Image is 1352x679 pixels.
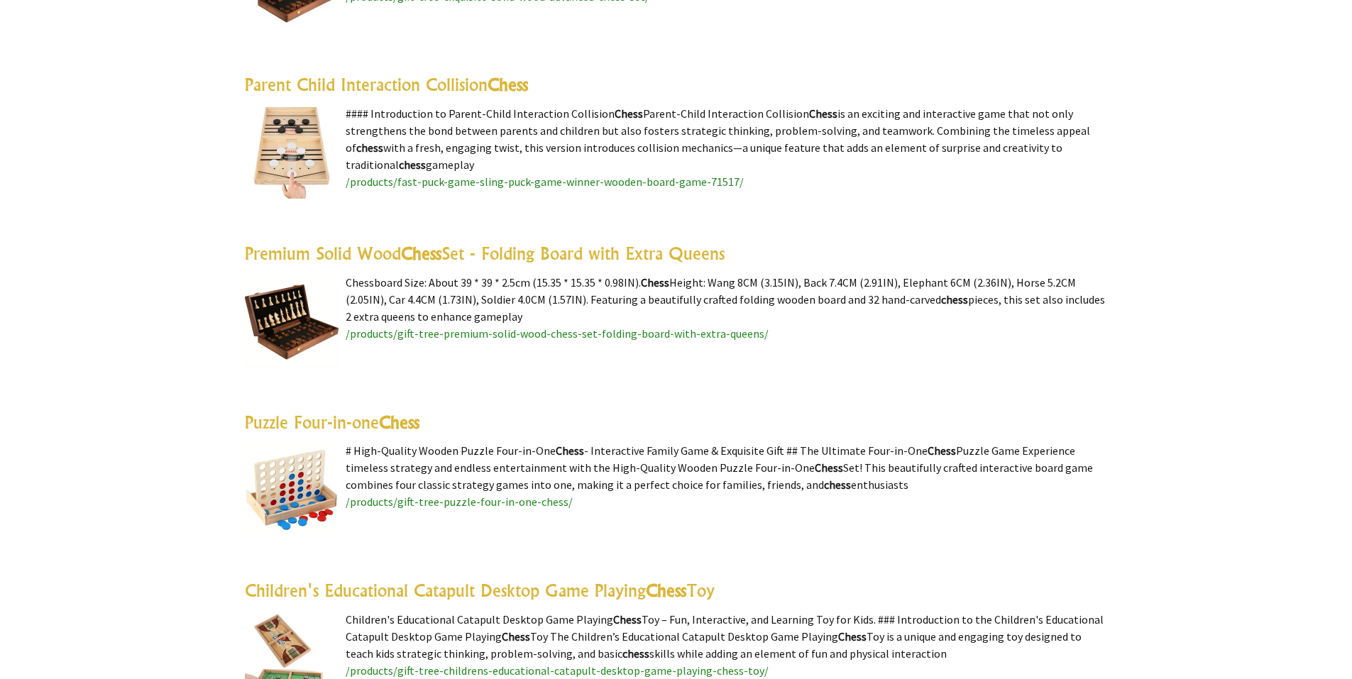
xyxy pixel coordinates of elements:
highlight: Chess [928,443,956,458]
highlight: Chess [809,106,837,121]
img: Parent Child Interaction Collision Chess [245,105,339,199]
highlight: Chess [815,460,843,475]
highlight: Chess [556,443,584,458]
a: /products/fast-puck-game-sling-puck-game-winner-wooden-board-game-71517/ [346,175,744,189]
a: /products/gift-tree-childrens-educational-catapult-desktop-game-playing-chess-toy/ [346,663,769,678]
img: Premium Solid Wood Chess Set - Folding Board with Extra Queens [245,274,339,368]
highlight: Chess [641,275,669,289]
highlight: Chess [613,612,642,626]
a: /products/gift-tree-premium-solid-wood-chess-set-folding-board-with-extra-queens/ [346,326,769,341]
highlight: Chess [646,580,686,601]
a: Premium Solid WoodChessSet - Folding Board with Extra Queens [245,243,725,264]
highlight: chess [941,292,968,307]
highlight: chess [399,158,426,172]
highlight: Chess [502,629,530,644]
highlight: chess [622,646,649,661]
highlight: Chess [379,412,419,433]
highlight: Chess [488,74,528,95]
highlight: chess [356,140,383,155]
a: /products/gift-tree-puzzle-four-in-one-chess/ [346,495,573,509]
a: Puzzle Four-in-oneChess [245,412,419,433]
highlight: Chess [838,629,867,644]
highlight: Chess [401,243,441,264]
img: Puzzle Four-in-one Chess [245,442,339,536]
highlight: Chess [615,106,643,121]
highlight: chess [824,477,851,492]
a: Children's Educational Catapult Desktop Game PlayingChessToy [245,580,715,601]
a: Parent Child Interaction CollisionChess [245,74,528,95]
